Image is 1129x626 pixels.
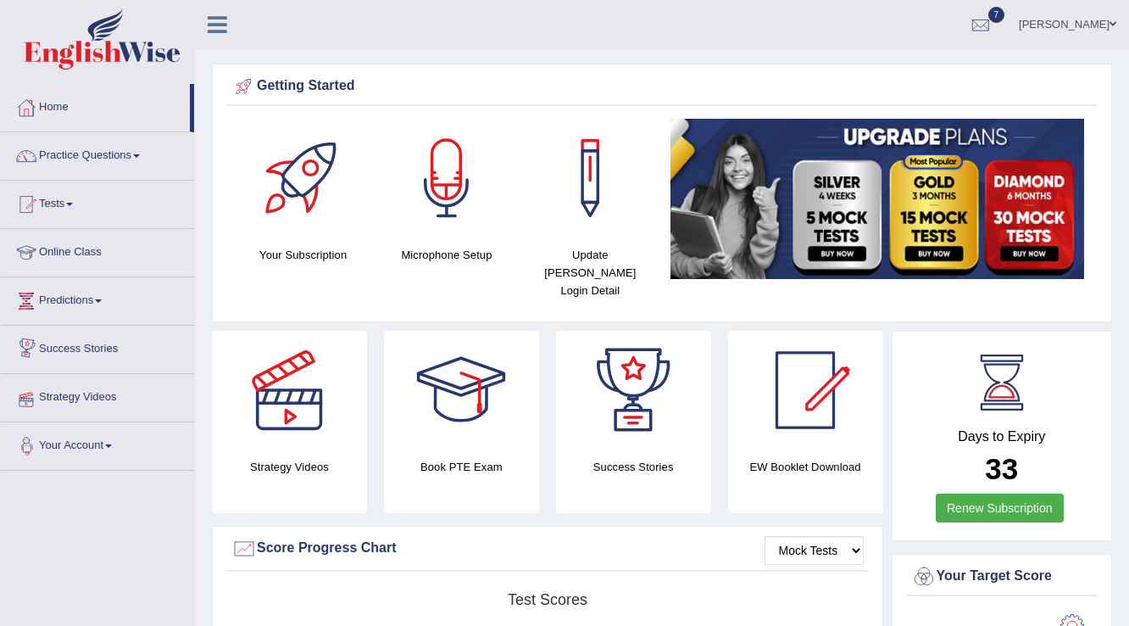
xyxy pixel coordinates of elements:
h4: Book PTE Exam [384,458,539,476]
a: Tests [1,181,194,223]
b: 33 [985,452,1018,485]
a: Practice Questions [1,132,194,175]
div: Score Progress Chart [231,536,864,562]
tspan: Test scores [508,591,587,608]
a: Online Class [1,229,194,271]
h4: Strategy Videos [212,458,367,476]
img: small5.jpg [670,119,1084,279]
h4: Days to Expiry [911,429,1093,444]
a: Renew Subscription [936,494,1064,523]
h4: Success Stories [556,458,711,476]
a: Strategy Videos [1,374,194,416]
a: Home [1,84,190,126]
a: Your Account [1,422,194,465]
h4: EW Booklet Download [728,458,883,476]
span: 7 [988,7,1005,23]
h4: Update [PERSON_NAME] Login Detail [527,246,653,299]
a: Success Stories [1,326,194,368]
a: Predictions [1,277,194,320]
h4: Your Subscription [240,246,366,264]
div: Getting Started [231,74,1093,99]
h4: Microphone Setup [383,246,509,264]
div: Your Target Score [911,564,1093,590]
